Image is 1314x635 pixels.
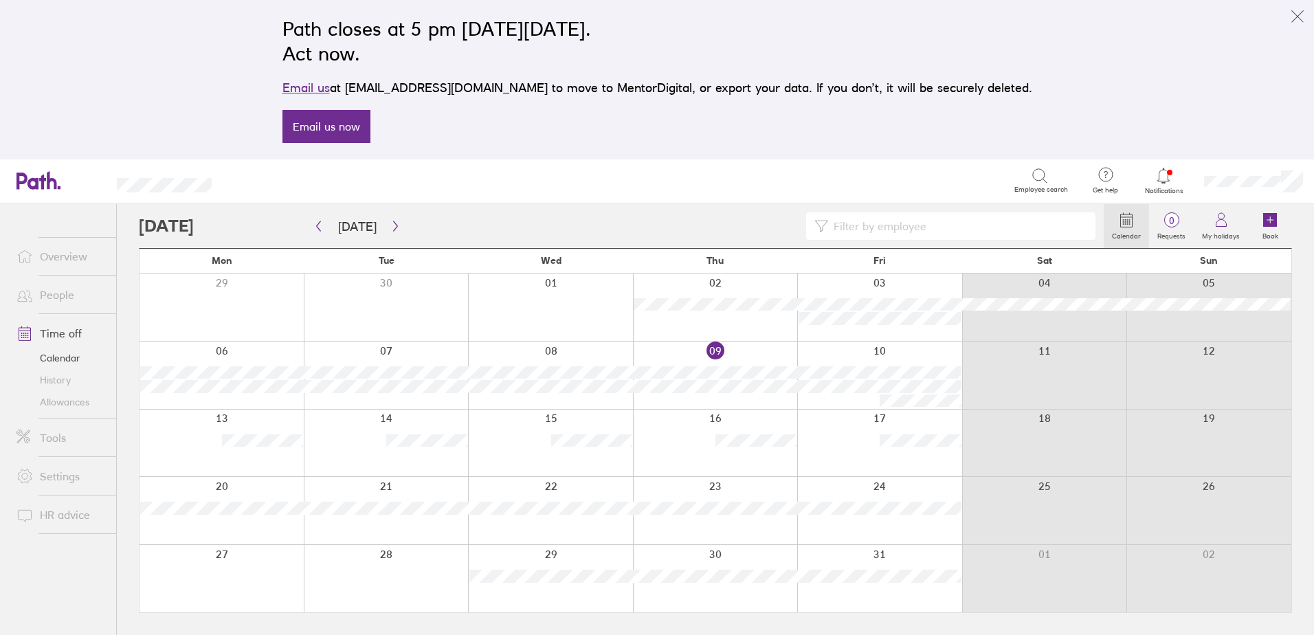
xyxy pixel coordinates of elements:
[1104,228,1149,241] label: Calendar
[1142,187,1186,195] span: Notifications
[5,369,116,391] a: History
[5,243,116,270] a: Overview
[1200,255,1218,266] span: Sun
[1194,228,1248,241] label: My holidays
[828,213,1087,239] input: Filter by employee
[5,391,116,413] a: Allowances
[1149,204,1194,248] a: 0Requests
[5,463,116,490] a: Settings
[327,215,388,238] button: [DATE]
[5,347,116,369] a: Calendar
[1248,204,1292,248] a: Book
[379,255,394,266] span: Tue
[5,501,116,528] a: HR advice
[1254,228,1287,241] label: Book
[282,80,330,95] a: Email us
[1149,228,1194,241] label: Requests
[282,16,1032,66] h2: Path closes at 5 pm [DATE][DATE]. Act now.
[1083,186,1128,194] span: Get help
[541,255,561,266] span: Wed
[1142,166,1186,195] a: Notifications
[212,255,232,266] span: Mon
[282,78,1032,98] p: at [EMAIL_ADDRESS][DOMAIN_NAME] to move to MentorDigital, or export your data. If you don’t, it w...
[1149,215,1194,226] span: 0
[1014,186,1068,194] span: Employee search
[873,255,886,266] span: Fri
[706,255,724,266] span: Thu
[5,424,116,452] a: Tools
[5,320,116,347] a: Time off
[282,110,370,143] a: Email us now
[1194,204,1248,248] a: My holidays
[249,174,284,186] div: Search
[1104,204,1149,248] a: Calendar
[1037,255,1052,266] span: Sat
[5,281,116,309] a: People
